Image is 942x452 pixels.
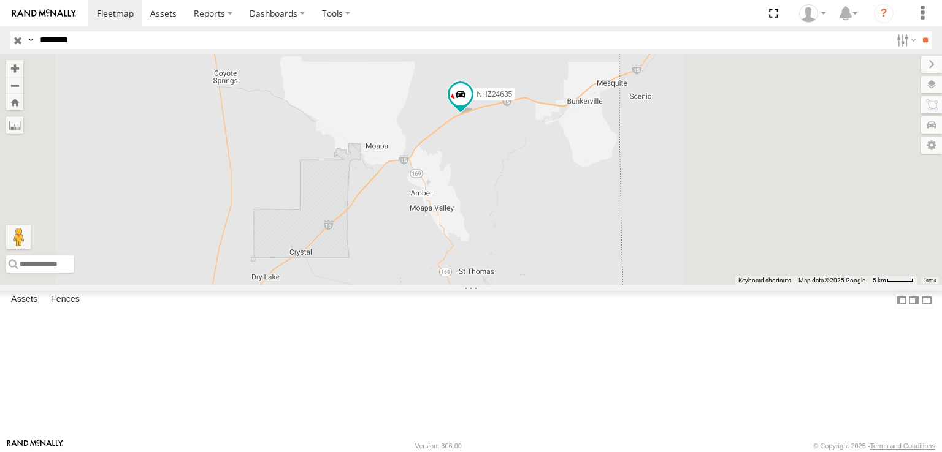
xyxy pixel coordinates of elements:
label: Fences [45,292,86,309]
button: Drag Pegman onto the map to open Street View [6,225,31,249]
label: Search Query [26,31,36,49]
label: Assets [5,292,44,309]
button: Map Scale: 5 km per 41 pixels [869,276,917,285]
button: Zoom out [6,77,23,94]
span: 5 km [873,277,886,284]
img: rand-logo.svg [12,9,76,18]
span: NHZ24635 [477,90,512,99]
div: Zulema McIntosch [795,4,830,23]
label: Search Filter Options [892,31,918,49]
span: Map data ©2025 Google [798,277,865,284]
label: Measure [6,116,23,134]
i: ? [874,4,894,23]
button: Zoom in [6,60,23,77]
a: Terms and Conditions [870,442,935,450]
div: © Copyright 2025 - [813,442,935,450]
button: Keyboard shortcuts [738,276,791,285]
label: Hide Summary Table [921,291,933,309]
label: Dock Summary Table to the Right [908,291,920,309]
a: Visit our Website [7,440,63,452]
label: Map Settings [921,137,942,154]
button: Zoom Home [6,94,23,110]
div: Version: 306.00 [415,442,462,450]
a: Terms (opens in new tab) [924,277,936,282]
label: Dock Summary Table to the Left [895,291,908,309]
